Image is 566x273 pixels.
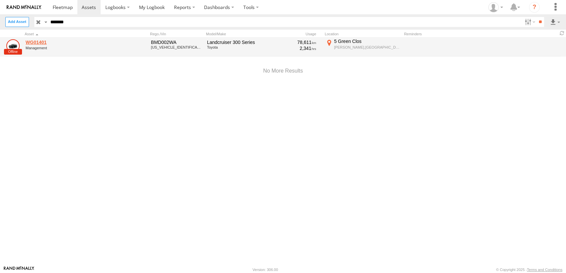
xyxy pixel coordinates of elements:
div: Landcruiser 300 Series [207,39,265,45]
i: ? [529,2,540,13]
label: Click to View Current Location [325,38,401,56]
div: 2,341 [270,45,316,51]
a: View Asset Details [6,39,20,53]
label: Search Filter Options [522,17,536,27]
div: BMD002WA [151,39,202,45]
a: WG01401 [26,39,117,45]
label: Search Query [43,17,48,27]
div: undefined [26,46,117,50]
div: © Copyright 2025 - [496,268,562,272]
div: Usage [269,32,322,36]
div: Zarni Lwin [486,2,505,12]
a: Terms and Conditions [527,268,562,272]
div: Click to Sort [25,32,118,36]
div: 78,611 [270,39,316,45]
div: Rego./Vin [150,32,203,36]
img: rand-logo.svg [7,5,41,10]
div: Location [325,32,401,36]
label: Create New Asset [5,17,29,27]
div: Reminders [404,32,484,36]
div: Toyota [207,45,265,49]
div: Model/Make [206,32,266,36]
label: Export results as... [549,17,561,27]
a: Visit our Website [4,266,34,273]
div: [PERSON_NAME],[GEOGRAPHIC_DATA] [334,45,400,50]
div: 5 Green Clos [334,38,400,44]
span: Refresh [558,30,566,37]
div: JTMAA7BJ004025537 [151,45,202,49]
div: Version: 306.00 [253,268,278,272]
